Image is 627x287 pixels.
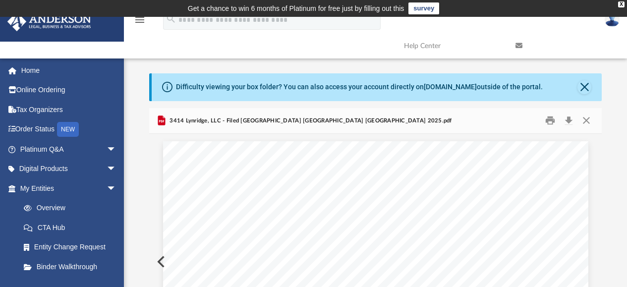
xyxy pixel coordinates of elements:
button: Close [577,113,595,128]
button: Download [560,113,577,128]
a: https://comptroller.texas.gov/ [178,153,313,167]
span: Confirmation: You Have Filed Successfully [302,226,462,234]
a: Online Ordering [7,80,131,100]
div: close [618,1,625,7]
div: Difficulty viewing your box folder? You can also access your account directly on outside of the p... [176,82,543,92]
span: tx5anderson [398,183,446,191]
span: [US_STATE] Comptroller of Public Accounts [447,163,582,170]
span: 3414 Lynridge, LLC - Filed [GEOGRAPHIC_DATA] [GEOGRAPHIC_DATA] [GEOGRAPHIC_DATA] 2025.pdf [168,116,452,125]
span: arrow_drop_down [107,159,126,179]
button: Close [577,80,591,94]
a: Binder Walkthrough [14,257,131,277]
span: [PERSON_NAME] [514,152,584,161]
a: Order StatusNEW [7,119,131,140]
a: https://comptroller.texas.gov/help/all/confirm-continue.php?category=help [488,181,506,194]
a: https://comptroller.texas.gov/taxes/franchise/faq/ [459,181,479,194]
button: Print [540,113,560,128]
span: eSystems [180,183,219,191]
a: Tax Organizers [7,100,131,119]
a: Platinum Q&Aarrow_drop_down [7,139,131,159]
a: [DOMAIN_NAME] [424,83,477,91]
a: survey [408,2,439,14]
div: Get a chance to win 6 months of Platinum for free just by filling out this [188,2,404,14]
span: Please do NOT send a paper form. [208,254,339,263]
a: My Entitiesarrow_drop_down [7,178,131,198]
span: [TECHNICAL_ID] [333,183,401,191]
img: Anderson Advisors Platinum Portal [4,12,94,31]
a: menu [134,19,146,26]
span: [PERSON_NAME] [518,183,590,191]
div: NEW [57,122,79,137]
img: User Pic [605,12,620,27]
span: Since you are electronically filing this report, you will not receive a paper tax return in the mail [208,270,559,279]
span: arrow_drop_down [107,178,126,199]
i: menu [134,14,146,26]
a: Entity Change Request [14,237,131,257]
span: [DATE] 11:36:45 am [227,183,304,191]
i: search [166,13,176,24]
a: Digital Productsarrow_drop_down [7,159,131,179]
span: arrow_drop_down [107,139,126,160]
a: Overview [14,198,131,218]
a: CTA Hub [14,218,131,237]
a: Help Center [397,26,508,65]
a: Home [7,60,131,80]
button: Previous File [149,248,171,276]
